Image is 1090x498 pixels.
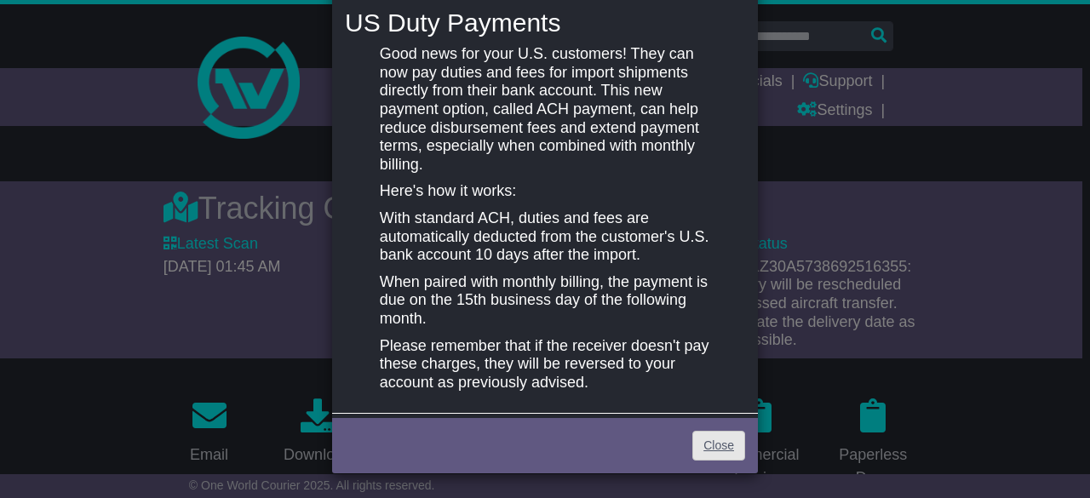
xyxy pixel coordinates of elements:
p: Good news for your U.S. customers! They can now pay duties and fees for import shipments directly... [380,45,710,174]
p: Here's how it works: [380,182,710,201]
h4: US Duty Payments [345,9,745,37]
p: Please remember that if the receiver doesn't pay these charges, they will be reversed to your acc... [380,337,710,392]
a: Close [692,431,745,461]
p: When paired with monthly billing, the payment is due on the 15th business day of the following mo... [380,273,710,329]
p: With standard ACH, duties and fees are automatically deducted from the customer's U.S. bank accou... [380,209,710,265]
